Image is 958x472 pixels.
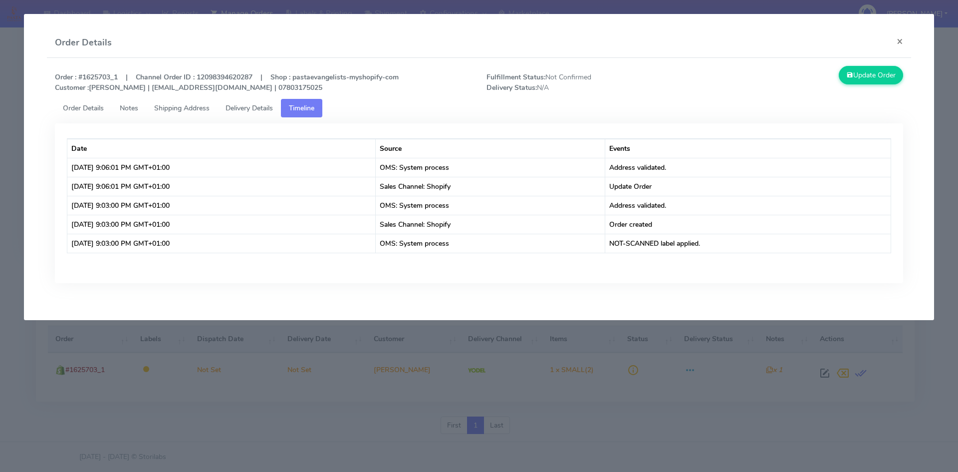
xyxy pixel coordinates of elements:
[605,196,891,215] td: Address validated.
[376,196,605,215] td: OMS: System process
[376,177,605,196] td: Sales Channel: Shopify
[67,215,376,234] td: [DATE] 9:03:00 PM GMT+01:00
[376,158,605,177] td: OMS: System process
[839,66,904,84] button: Update Order
[55,72,399,92] strong: Order : #1625703_1 | Channel Order ID : 12098394620287 | Shop : pastaevangelists-myshopify-com [P...
[154,103,210,113] span: Shipping Address
[486,72,545,82] strong: Fulfillment Status:
[605,139,891,158] th: Events
[55,36,112,49] h4: Order Details
[889,28,911,54] button: Close
[605,234,891,253] td: NOT-SCANNED label applied.
[376,234,605,253] td: OMS: System process
[605,215,891,234] td: Order created
[67,177,376,196] td: [DATE] 9:06:01 PM GMT+01:00
[67,234,376,253] td: [DATE] 9:03:00 PM GMT+01:00
[55,99,904,117] ul: Tabs
[289,103,314,113] span: Timeline
[67,139,376,158] th: Date
[226,103,273,113] span: Delivery Details
[479,72,695,93] span: Not Confirmed N/A
[486,83,537,92] strong: Delivery Status:
[63,103,104,113] span: Order Details
[67,158,376,177] td: [DATE] 9:06:01 PM GMT+01:00
[376,139,605,158] th: Source
[55,83,89,92] strong: Customer :
[605,158,891,177] td: Address validated.
[67,196,376,215] td: [DATE] 9:03:00 PM GMT+01:00
[376,215,605,234] td: Sales Channel: Shopify
[120,103,138,113] span: Notes
[605,177,891,196] td: Update Order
